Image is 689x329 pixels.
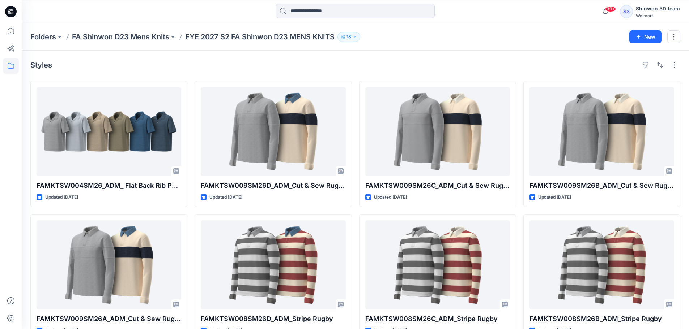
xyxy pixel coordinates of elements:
p: FAMKTSW009SM26D_ADM_Cut & Sew Rugby [201,181,345,191]
p: 18 [346,33,351,41]
p: FYE 2027 S2 FA Shinwon D23 MENS KNITS [185,32,335,42]
p: Updated [DATE] [374,194,407,201]
p: Updated [DATE] [538,194,571,201]
a: FAMKTSW008SM26B_ADM_Stripe Rugby [529,220,674,309]
p: FAMKTSW008SM26C_ADM_Stripe Rugby [365,314,510,324]
div: Walmart [636,13,680,18]
a: FAMKTSW008SM26D_ADM_Stripe Rugby [201,220,345,309]
a: Folders [30,32,56,42]
a: FAMKTSW009SM26D_ADM_Cut & Sew Rugby [201,87,345,176]
p: FAMKTSW008SM26D_ADM_Stripe Rugby [201,314,345,324]
p: Updated [DATE] [45,194,78,201]
p: FAMKTSW009SM26C_ADM_Cut & Sew Rugby [365,181,510,191]
div: Shinwon 3D team [636,4,680,13]
a: FAMKTSW009SM26A_ADM_Cut & Sew Rugby [37,220,181,309]
div: S3 [620,5,633,18]
p: Updated [DATE] [209,194,242,201]
a: FAMKTSW004SM26_ADM_ Flat Back Rib Polo Shirt [37,87,181,176]
button: 18 [337,32,360,42]
p: FAMKTSW009SM26A_ADM_Cut & Sew Rugby [37,314,181,324]
p: FAMKTSW008SM26B_ADM_Stripe Rugby [529,314,674,324]
a: FA Shinwon D23 Mens Knits [72,32,169,42]
a: FAMKTSW009SM26B_ADM_Cut & Sew Rugby [529,87,674,176]
button: New [629,30,662,43]
a: FAMKTSW009SM26C_ADM_Cut & Sew Rugby [365,87,510,176]
p: FAMKTSW009SM26B_ADM_Cut & Sew Rugby [529,181,674,191]
h4: Styles [30,61,52,69]
p: FAMKTSW004SM26_ADM_ Flat Back Rib Polo Shirt [37,181,181,191]
a: FAMKTSW008SM26C_ADM_Stripe Rugby [365,220,510,309]
span: 99+ [605,6,616,12]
